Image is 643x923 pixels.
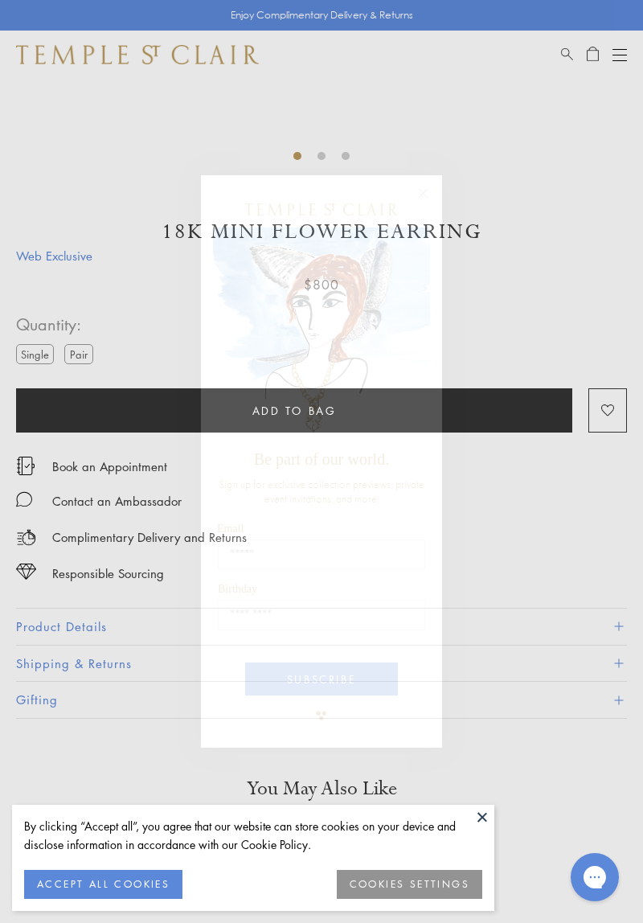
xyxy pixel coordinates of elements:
[217,523,244,535] span: Email
[254,450,389,468] span: Be part of our world.
[219,477,424,506] span: Sign up for exclusive collection previews, private event invitations, and more.
[245,203,398,215] img: Temple St. Clair
[421,191,441,211] button: Close dialog
[337,870,482,899] button: COOKIES SETTINGS
[24,817,482,854] div: By clicking “Accept all”, you agree that our website can store cookies on your device and disclos...
[563,847,627,907] iframe: Gorgias live chat messenger
[24,870,182,899] button: ACCEPT ALL COOKIES
[213,228,430,442] img: c4a9eb12-d91a-4d4a-8ee0-386386f4f338.jpeg
[245,663,398,695] button: SUBSCRIBE
[305,699,338,732] img: TSC
[218,539,425,570] input: Email
[218,583,257,595] span: Birthday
